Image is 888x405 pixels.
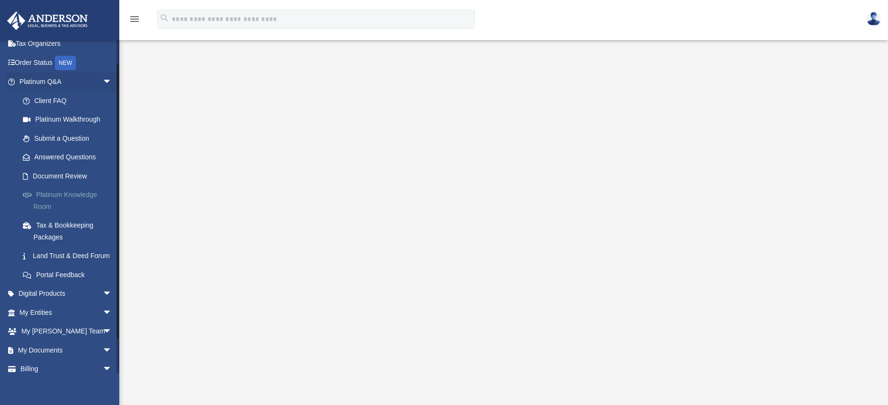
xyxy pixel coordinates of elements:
img: User Pic [867,12,881,26]
a: Billingarrow_drop_down [7,360,126,379]
a: menu [129,17,140,25]
iframe: <span data-mce-type="bookmark" style="display: inline-block; width: 0px; overflow: hidden; line-h... [245,60,760,346]
span: arrow_drop_down [103,341,122,360]
a: Tax & Bookkeeping Packages [13,216,126,247]
a: Platinum Walkthrough [13,110,122,129]
a: Tax Organizers [7,34,126,53]
a: Platinum Knowledge Room [13,186,126,216]
span: arrow_drop_down [103,73,122,92]
i: search [159,13,170,23]
img: Anderson Advisors Platinum Portal [4,11,91,30]
a: Submit a Question [13,129,126,148]
a: My [PERSON_NAME] Teamarrow_drop_down [7,322,126,341]
a: Document Review [13,166,126,186]
a: Platinum Q&Aarrow_drop_down [7,73,126,92]
i: menu [129,13,140,25]
span: arrow_drop_down [103,284,122,304]
a: Portal Feedback [13,265,126,284]
a: Order StatusNEW [7,53,126,73]
a: Digital Productsarrow_drop_down [7,284,126,303]
a: Client FAQ [13,91,126,110]
a: My Documentsarrow_drop_down [7,341,126,360]
a: My Entitiesarrow_drop_down [7,303,126,322]
span: arrow_drop_down [103,322,122,342]
a: Answered Questions [13,148,126,167]
div: NEW [55,56,76,70]
span: arrow_drop_down [103,360,122,379]
a: Land Trust & Deed Forum [13,247,126,266]
span: arrow_drop_down [103,303,122,322]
